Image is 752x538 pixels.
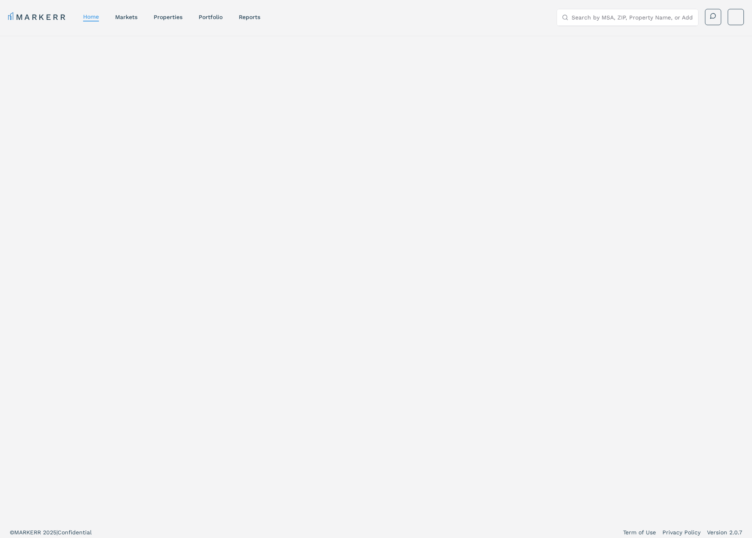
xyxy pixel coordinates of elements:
[58,529,92,536] span: Confidential
[572,9,693,26] input: Search by MSA, ZIP, Property Name, or Address
[14,529,43,536] span: MARKERR
[8,11,67,23] a: MARKERR
[199,14,223,20] a: Portfolio
[239,14,260,20] a: reports
[154,14,182,20] a: properties
[662,528,701,536] a: Privacy Policy
[83,13,99,20] a: home
[43,529,58,536] span: 2025 |
[115,14,137,20] a: markets
[707,528,742,536] a: Version 2.0.7
[623,528,656,536] a: Term of Use
[10,529,14,536] span: ©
